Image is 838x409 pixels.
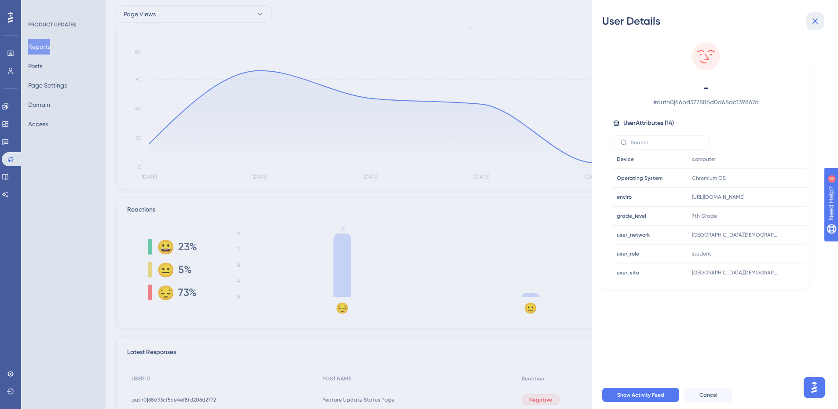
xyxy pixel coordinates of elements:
[692,156,716,163] span: computer
[21,2,55,13] span: Need Help?
[617,156,634,163] span: Device
[692,269,780,276] span: [GEOGRAPHIC_DATA][DEMOGRAPHIC_DATA]
[623,118,674,128] span: User Attributes ( 14 )
[692,212,717,219] span: 7th Grade
[699,391,717,398] span: Cancel
[61,4,64,11] div: 4
[692,231,780,238] span: [GEOGRAPHIC_DATA][DEMOGRAPHIC_DATA]
[629,81,783,95] span: -
[684,388,732,402] button: Cancel
[692,194,744,201] span: [URL][DOMAIN_NAME]
[692,250,711,257] span: student
[617,231,650,238] span: user_network
[602,388,679,402] button: Show Activity Feed
[629,97,783,107] span: # auth0|66bd377886d0d68ac139867d
[617,250,639,257] span: user_role
[617,175,662,182] span: Operating System
[631,139,702,146] input: Search
[617,212,646,219] span: grade_level
[602,14,827,28] div: User Details
[692,175,726,182] span: Chromium OS
[617,391,664,398] span: Show Activity Feed
[617,269,639,276] span: user_site
[801,374,827,401] iframe: UserGuiding AI Assistant Launcher
[617,194,632,201] span: enviro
